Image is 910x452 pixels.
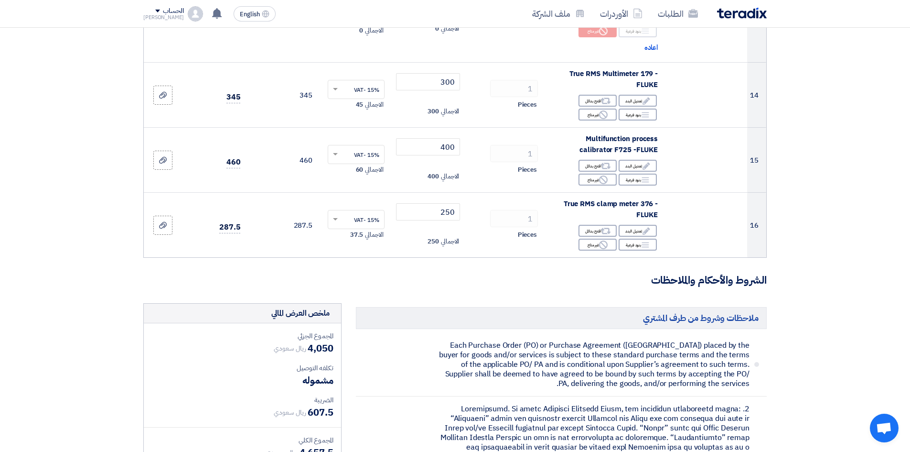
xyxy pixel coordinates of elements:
[619,225,657,237] div: تعديل البند
[151,435,333,445] div: المجموع الكلي
[578,174,617,186] div: غير متاح
[302,373,333,387] span: مشموله
[578,160,617,172] div: اقترح بدائل
[365,26,383,35] span: الاجمالي
[578,239,617,251] div: غير متاح
[569,68,658,90] span: True RMS Multimeter 179 -FLUKE
[578,225,617,237] div: اقترح بدائل
[151,395,333,405] div: الضريبة
[234,6,276,22] button: English
[564,198,658,220] span: True RMS clamp meter 376 - FLUKE
[328,210,385,229] ng-select: VAT
[248,128,320,193] td: 460
[870,414,899,442] a: Open chat
[435,341,749,388] span: Each Purchase Order (PO) or Purchase Agreement ([GEOGRAPHIC_DATA]) placed by the buyer for goods ...
[365,165,383,175] span: الاجمالي
[747,193,766,258] td: 16
[428,237,439,246] span: 250
[365,100,383,110] span: الاجمالي
[644,42,658,53] span: اعاده
[359,26,363,35] span: 0
[396,203,460,220] input: أدخل سعر الوحدة
[592,2,650,25] a: الأوردرات
[143,273,767,288] h3: الشروط والأحكام والملاحظات
[578,109,617,121] div: غير متاح
[717,8,767,19] img: Teradix logo
[518,165,537,175] span: Pieces
[248,63,320,128] td: 345
[356,307,767,329] h5: ملاحظات وشروط من طرف المشتري
[240,11,260,18] span: English
[747,63,766,128] td: 14
[271,308,330,319] div: ملخص العرض المالي
[274,343,306,353] span: ريال سعودي
[248,193,320,258] td: 287.5
[188,6,203,22] img: profile_test.png
[518,230,537,240] span: Pieces
[518,100,537,110] span: Pieces
[441,24,459,33] span: الاجمالي
[151,363,333,373] div: تكلفه التوصيل
[441,237,459,246] span: الاجمالي
[619,239,657,251] div: بنود فرعية
[579,133,658,155] span: Multifunction process calibrator F725 -FLUKE
[308,341,333,355] span: 4,050
[441,172,459,181] span: الاجمالي
[619,174,657,186] div: بنود فرعية
[163,7,183,15] div: الحساب
[435,24,439,33] span: 0
[619,109,657,121] div: بنود فرعية
[356,100,364,110] span: 45
[274,408,306,418] span: ريال سعودي
[151,331,333,341] div: المجموع الجزئي
[219,221,241,233] span: 287.5
[226,91,241,103] span: 345
[396,73,460,90] input: أدخل سعر الوحدة
[619,25,657,37] div: بنود فرعية
[441,107,459,116] span: الاجمالي
[490,210,538,227] input: RFQ_STEP1.ITEMS.2.AMOUNT_TITLE
[428,107,439,116] span: 300
[747,128,766,193] td: 15
[650,2,706,25] a: الطلبات
[328,80,385,99] ng-select: VAT
[350,230,364,240] span: 37.5
[490,80,538,97] input: RFQ_STEP1.ITEMS.2.AMOUNT_TITLE
[578,25,617,37] div: غير متاح
[578,95,617,107] div: اقترح بدائل
[428,172,439,181] span: 400
[490,145,538,162] input: RFQ_STEP1.ITEMS.2.AMOUNT_TITLE
[308,405,333,419] span: 607.5
[356,165,364,175] span: 60
[143,15,184,20] div: [PERSON_NAME]
[328,145,385,164] ng-select: VAT
[619,160,657,172] div: تعديل البند
[525,2,592,25] a: ملف الشركة
[396,138,460,155] input: أدخل سعر الوحدة
[365,230,383,240] span: الاجمالي
[226,156,241,168] span: 460
[619,95,657,107] div: تعديل البند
